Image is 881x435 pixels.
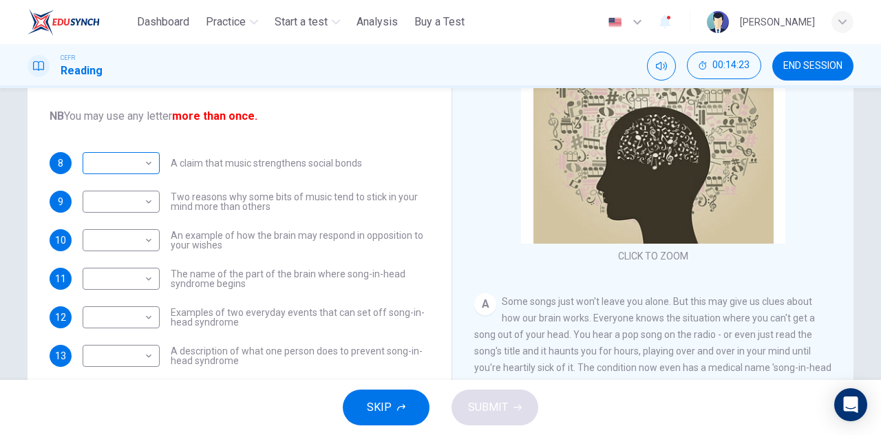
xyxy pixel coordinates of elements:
[606,17,624,28] img: en
[772,52,853,81] button: END SESSION
[58,197,63,206] span: 9
[647,52,676,81] div: Mute
[687,52,761,81] div: Hide
[61,53,75,63] span: CEFR
[55,351,66,361] span: 13
[171,269,429,288] span: The name of the part of the brain where song-in-head syndrome begins
[269,10,346,34] button: Start a test
[414,14,465,30] span: Buy a Test
[593,118,713,151] button: Click to Zoom
[474,293,496,315] div: A
[171,192,429,211] span: Two reasons why some bits of music tend to stick in your mind more than others
[783,61,842,72] span: END SESSION
[58,158,63,168] span: 8
[131,10,195,34] button: Dashboard
[834,388,867,421] div: Open Intercom Messenger
[172,109,257,123] font: more than once.
[707,11,729,33] img: Profile picture
[740,14,815,30] div: [PERSON_NAME]
[28,8,100,36] img: ELTC logo
[200,10,264,34] button: Practice
[343,390,429,425] button: SKIP
[687,52,761,79] button: 00:14:23
[55,312,66,322] span: 12
[171,158,362,168] span: A claim that music strengthens social bonds
[137,14,189,30] span: Dashboard
[55,274,66,284] span: 11
[275,14,328,30] span: Start a test
[367,398,392,417] span: SKIP
[28,8,131,36] a: ELTC logo
[171,308,429,327] span: Examples of two everyday events that can set off song-in-head syndrome
[61,63,103,79] h1: Reading
[357,14,398,30] span: Analysis
[712,60,750,71] span: 00:14:23
[351,10,403,34] button: Analysis
[409,10,470,34] button: Buy a Test
[171,346,429,365] span: A description of what one person does to prevent song-in-head syndrome
[55,235,66,245] span: 10
[50,109,64,123] b: NB
[206,14,246,30] span: Practice
[171,231,429,250] span: An example of how the brain may respond in opposition to your wishes
[474,296,831,390] span: Some songs just won't leave you alone. But this may give us clues about how our brain works. Ever...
